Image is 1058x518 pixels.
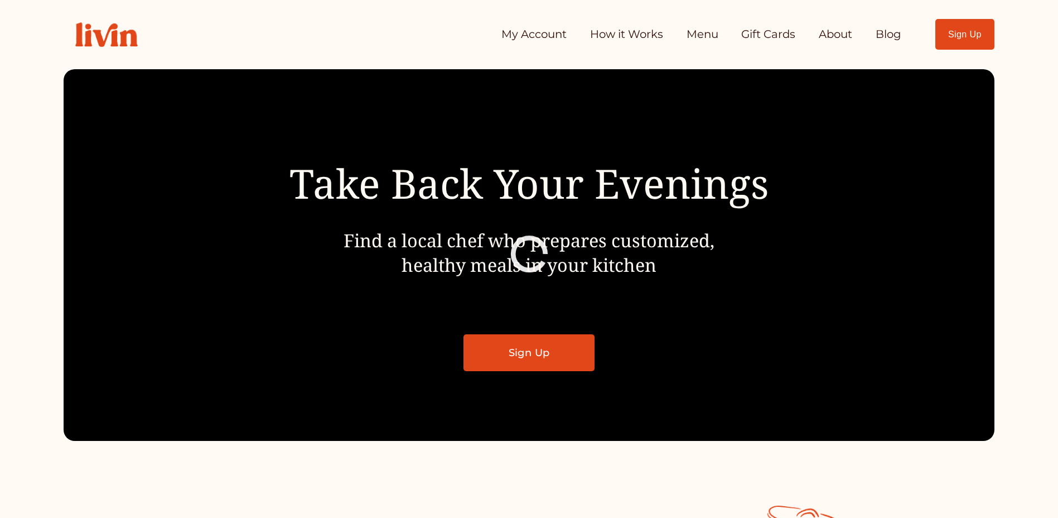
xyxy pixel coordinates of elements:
[501,23,567,46] a: My Account
[935,19,995,50] a: Sign Up
[741,23,795,46] a: Gift Cards
[687,23,718,46] a: Menu
[876,23,901,46] a: Blog
[64,11,149,59] img: Livin
[289,156,769,210] span: Take Back Your Evenings
[344,228,714,277] span: Find a local chef who prepares customized, healthy meals in your kitchen
[819,23,852,46] a: About
[590,23,663,46] a: How it Works
[463,334,595,371] a: Sign Up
